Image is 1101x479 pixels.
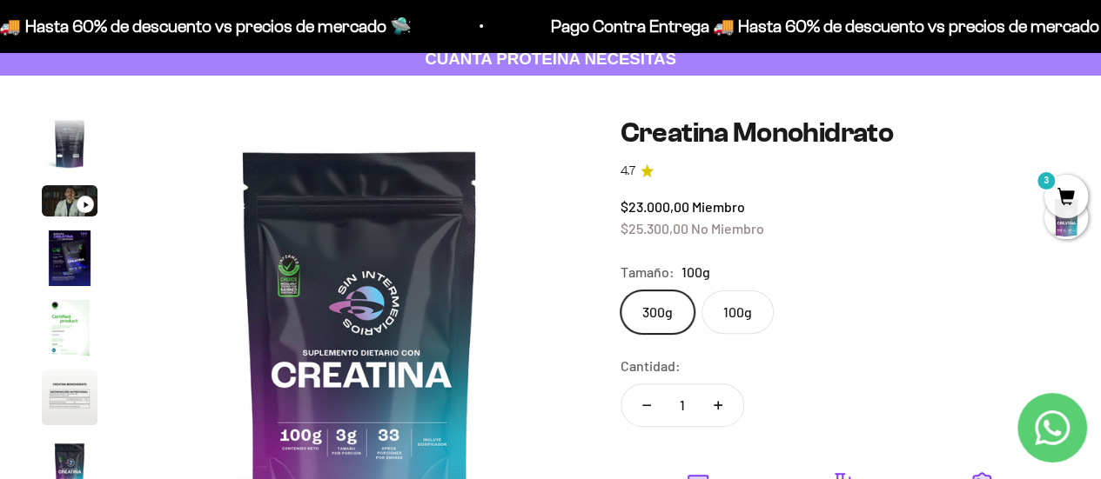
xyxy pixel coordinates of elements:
button: Ir al artículo 4 [42,230,97,291]
span: 100g [681,261,710,283]
button: Aumentar cantidad [693,384,743,426]
mark: 3 [1036,170,1057,191]
img: Creatina Monohidrato [42,300,97,356]
button: Ir al artículo 6 [42,369,97,430]
span: $25.300,00 [621,220,688,236]
button: Ir al artículo 5 [42,300,97,361]
img: Creatina Monohidrato [42,230,97,286]
strong: CUANTA PROTEÍNA NECESITAS [425,50,676,68]
span: $23.000,00 [621,198,689,215]
img: Creatina Monohidrato [42,369,97,425]
button: Ir al artículo 2 [42,116,97,176]
label: Cantidad: [621,355,681,377]
h1: Creatina Monohidrato [621,117,1059,148]
button: Reducir cantidad [621,384,672,426]
span: Miembro [692,198,745,215]
a: 4.74.7 de 5.0 estrellas [621,162,1059,181]
legend: Tamaño: [621,261,675,283]
img: Creatina Monohidrato [42,116,97,171]
span: No Miembro [691,220,764,236]
button: Ir al artículo 3 [42,185,97,222]
a: 3 [1044,189,1088,208]
span: 4.7 [621,162,635,181]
